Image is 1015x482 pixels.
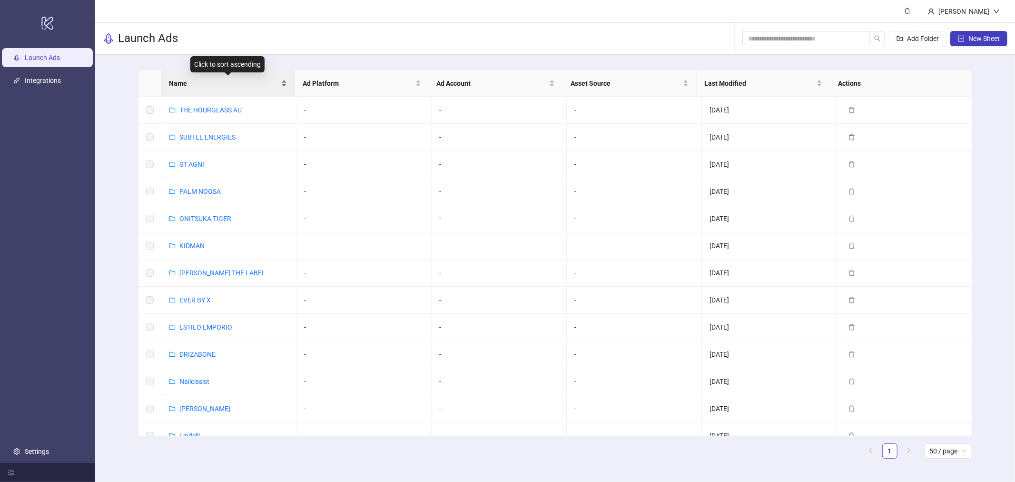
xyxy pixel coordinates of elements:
td: - [567,205,702,232]
td: - [432,314,567,341]
td: - [432,97,567,124]
td: [DATE] [702,395,837,422]
td: - [567,124,702,151]
span: folder [169,351,176,358]
span: delete [848,242,855,249]
td: - [567,178,702,205]
td: - [432,151,567,178]
th: Last Modified [697,70,830,97]
a: SUBTLE ENERGIES [179,133,236,141]
td: [DATE] [702,97,837,124]
td: - [296,260,432,287]
a: EVER BY X [179,296,211,304]
td: - [567,232,702,260]
li: Next Page [901,443,916,459]
button: right [901,443,916,459]
span: folder [169,242,176,249]
span: Add Folder [907,35,939,42]
span: folder-add [897,35,903,42]
span: folder [169,215,176,222]
td: [DATE] [702,124,837,151]
a: ONITSUKA TIGER [179,215,231,222]
td: - [567,314,702,341]
span: delete [848,134,855,141]
a: 1 [883,444,897,458]
span: delete [848,405,855,412]
div: Page Size [924,443,972,459]
td: - [296,205,432,232]
td: [DATE] [702,341,837,368]
span: delete [848,161,855,168]
a: PALM NOOSA [179,188,221,195]
td: - [567,395,702,422]
th: Actions [830,70,964,97]
a: Integrations [25,77,61,84]
td: [DATE] [702,422,837,450]
span: Ad Platform [303,78,413,89]
td: - [432,205,567,232]
a: Settings [25,448,49,455]
span: right [906,448,912,453]
div: Click to sort ascending [190,56,265,72]
span: bell [904,8,911,14]
span: delete [848,107,855,113]
td: - [296,314,432,341]
td: - [432,287,567,314]
span: rocket [103,33,114,44]
td: [DATE] [702,368,837,395]
li: 1 [882,443,897,459]
span: folder [169,405,176,412]
a: ST AGNI [179,161,204,168]
th: Ad Platform [295,70,429,97]
td: - [432,422,567,450]
td: - [432,124,567,151]
a: KIDMAN [179,242,205,250]
a: [PERSON_NAME] [179,405,230,412]
span: delete [848,351,855,358]
span: Name [169,78,279,89]
td: - [296,368,432,395]
span: folder [169,134,176,141]
td: - [567,341,702,368]
td: - [567,422,702,450]
span: folder [169,188,176,195]
td: - [296,151,432,178]
span: Ad Account [437,78,547,89]
li: Previous Page [863,443,878,459]
td: - [432,178,567,205]
span: folder [169,270,176,276]
span: folder [169,324,176,331]
td: [DATE] [702,232,837,260]
span: delete [848,432,855,439]
td: - [296,124,432,151]
span: Asset Source [571,78,681,89]
div: [PERSON_NAME] [935,6,993,17]
span: Last Modified [704,78,815,89]
td: - [296,341,432,368]
h3: Launch Ads [118,31,178,46]
span: delete [848,378,855,385]
td: - [296,232,432,260]
a: [PERSON_NAME] THE LABEL [179,269,266,277]
td: [DATE] [702,178,837,205]
a: THE HOURGLASS AU [179,106,242,114]
span: left [868,448,874,453]
span: folder [169,432,176,439]
a: Lindelli [179,432,200,440]
td: - [296,97,432,124]
span: folder [169,161,176,168]
span: plus-square [958,35,965,42]
button: Add Folder [889,31,946,46]
td: - [432,260,567,287]
span: user [928,8,935,15]
span: delete [848,270,855,276]
span: search [874,35,881,42]
td: [DATE] [702,287,837,314]
a: Launch Ads [25,54,60,61]
td: [DATE] [702,314,837,341]
td: - [432,232,567,260]
td: - [567,368,702,395]
td: - [432,368,567,395]
td: [DATE] [702,260,837,287]
a: DRIZABONE [179,351,216,358]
